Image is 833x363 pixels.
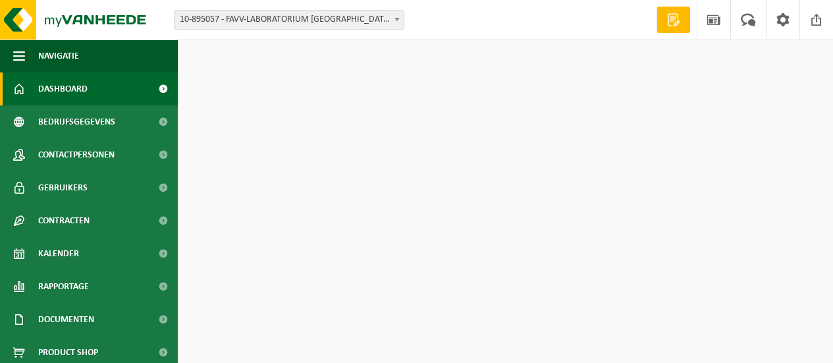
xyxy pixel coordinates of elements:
span: 10-895057 - FAVV-LABORATORIUM GENTBRUGGE - GENTBRUGGE [175,11,404,29]
span: Navigatie [38,40,79,72]
span: Rapportage [38,270,89,303]
span: 10-895057 - FAVV-LABORATORIUM GENTBRUGGE - GENTBRUGGE [174,10,404,30]
span: Contactpersonen [38,138,115,171]
span: Bedrijfsgegevens [38,105,115,138]
span: Gebruikers [38,171,88,204]
span: Documenten [38,303,94,336]
span: Contracten [38,204,90,237]
span: Dashboard [38,72,88,105]
span: Kalender [38,237,79,270]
